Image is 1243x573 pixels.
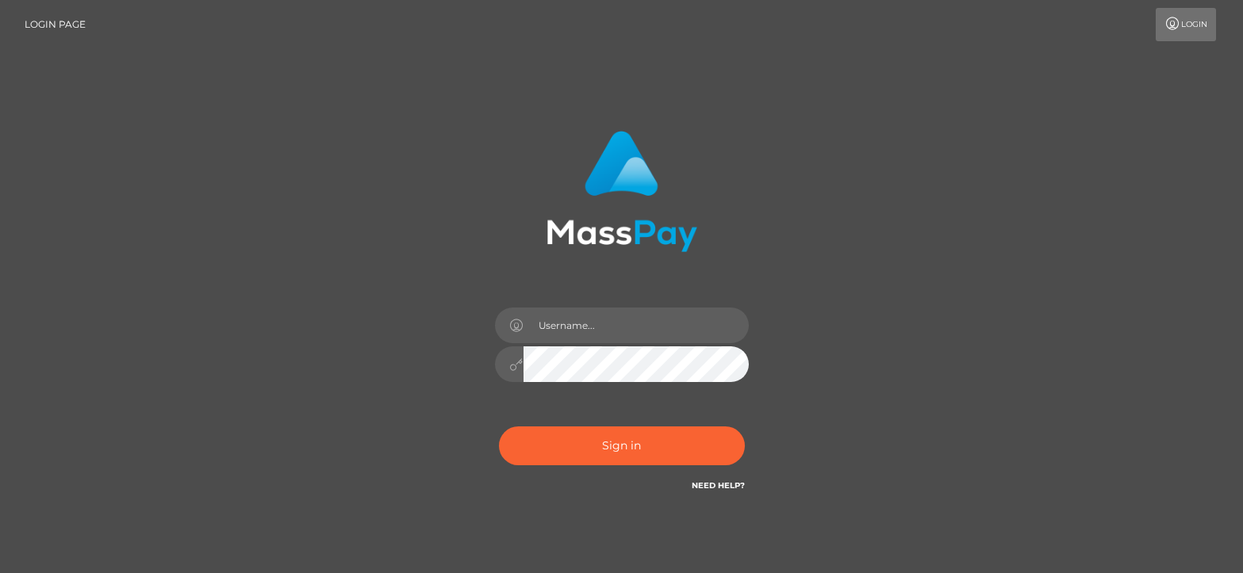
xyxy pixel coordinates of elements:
[692,480,745,491] a: Need Help?
[25,8,86,41] a: Login Page
[499,426,745,465] button: Sign in
[1156,8,1216,41] a: Login
[524,308,749,343] input: Username...
[547,131,697,252] img: MassPay Login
